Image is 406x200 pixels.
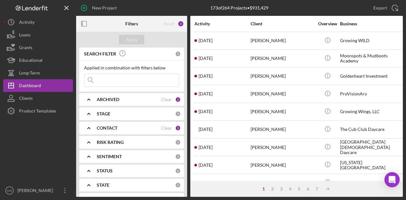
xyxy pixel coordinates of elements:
div: 7 [312,186,321,191]
b: RISK RATING [97,140,124,145]
div: [PERSON_NAME] [251,50,314,67]
div: Growing Wings, LLC [340,103,403,120]
b: Filters [125,21,138,26]
div: 1 [175,97,181,102]
b: CONTACT [97,126,117,131]
div: [PERSON_NAME] [16,184,57,198]
div: [PERSON_NAME] [251,139,314,156]
button: Dashboard [3,79,73,92]
div: [PERSON_NAME] [251,86,314,102]
div: Educational [19,54,43,68]
text: KM [7,189,12,192]
button: Educational [3,54,73,67]
div: 0 [175,139,181,145]
div: Long-Term [19,67,40,81]
div: Clear [161,126,172,131]
b: SENTIMENT [97,154,122,159]
div: Clients [19,92,33,106]
time: 2025-07-17 04:58 [199,145,213,150]
div: Clear [161,97,172,102]
div: Export [373,2,387,14]
time: 2025-08-22 21:32 [199,91,213,96]
div: 1 [175,125,181,131]
div: 173 of 264 Projects • $931,429 [210,5,268,10]
div: Overview [316,21,339,26]
div: Goldenheart Investment [340,68,403,85]
div: [PERSON_NAME] [251,68,314,85]
button: Export [367,2,403,14]
time: 2025-07-17 04:29 [199,163,213,168]
time: 2025-08-19 18:43 [199,127,213,132]
div: Dashboard [19,79,41,94]
div: Open Intercom Messenger [384,172,400,187]
button: KM[PERSON_NAME] [3,184,73,197]
div: Activity [194,21,250,26]
div: The Cub Club Daycare [340,121,403,138]
time: 2025-08-19 19:35 [199,109,213,114]
div: Grants [19,41,32,55]
div: Loans [19,29,30,43]
div: Activity [19,16,35,30]
button: Clients [3,92,73,105]
b: SEARCH FILTER [84,51,116,56]
div: ProVisionAry [340,86,403,102]
div: Reset [164,21,174,26]
div: 0 [175,111,181,117]
div: 2 [178,21,184,27]
div: 4 [286,186,295,191]
div: Growing WILD [340,32,403,49]
div: Client [251,21,314,26]
div: Applied in combination with filters below [84,65,179,70]
div: 2 [268,186,277,191]
div: Apply [126,35,138,44]
div: 0 [175,51,181,57]
button: Apply [119,35,144,44]
div: Business [340,21,403,26]
div: New Project [92,2,117,14]
b: STATE [97,183,109,188]
div: [PERSON_NAME] [251,32,314,49]
button: Activity [3,16,73,29]
div: [PERSON_NAME] [251,121,314,138]
div: Moonspots & Mudboots Academy [340,50,403,67]
time: 2025-08-25 20:33 [199,74,213,79]
div: Product Templates [19,105,56,119]
time: 2025-08-28 20:12 [199,38,213,43]
div: 1 [259,186,268,191]
div: 6 [304,186,312,191]
button: Long-Term [3,67,73,79]
time: 2025-07-17 03:58 [199,180,213,185]
div: [PERSON_NAME] [251,174,314,191]
div: 0 [175,182,181,188]
div: 3 [277,186,286,191]
div: [PERSON_NAME] [251,157,314,173]
b: STATUS [97,168,113,173]
div: 0 [175,154,181,159]
b: STAGE [97,111,110,116]
div: [PERSON_NAME] [251,103,314,120]
div: 0 [175,168,181,174]
div: 5 [295,186,304,191]
button: Loans [3,29,73,41]
div: [US_STATE][GEOGRAPHIC_DATA] [340,157,403,173]
button: Grants [3,41,73,54]
time: 2025-08-28 19:55 [199,56,213,61]
button: New Project [76,2,123,14]
b: ARCHIVED [97,97,119,102]
div: [GEOGRAPHIC_DATA][DEMOGRAPHIC_DATA] Daycare [340,139,403,156]
button: Product Templates [3,105,73,117]
div: Kny childcare [340,174,403,191]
